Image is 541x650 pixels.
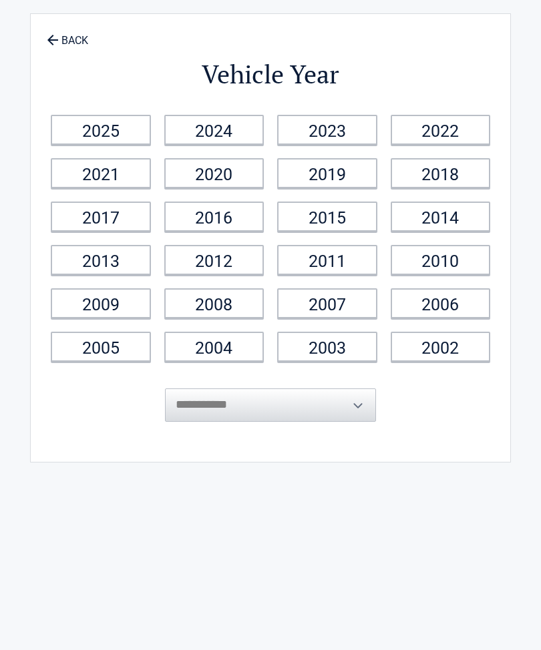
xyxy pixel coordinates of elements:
[51,115,151,145] a: 2025
[51,202,151,232] a: 2017
[277,158,377,188] a: 2019
[391,332,491,362] a: 2002
[277,202,377,232] a: 2015
[391,202,491,232] a: 2014
[277,332,377,362] a: 2003
[277,115,377,145] a: 2023
[277,288,377,318] a: 2007
[164,288,264,318] a: 2008
[51,158,151,188] a: 2021
[164,245,264,275] a: 2012
[164,332,264,362] a: 2004
[391,245,491,275] a: 2010
[51,332,151,362] a: 2005
[164,202,264,232] a: 2016
[164,115,264,145] a: 2024
[391,115,491,145] a: 2022
[164,158,264,188] a: 2020
[44,23,91,46] a: BACK
[51,245,151,275] a: 2013
[277,245,377,275] a: 2011
[44,57,497,91] h2: Vehicle Year
[391,158,491,188] a: 2018
[51,288,151,318] a: 2009
[391,288,491,318] a: 2006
